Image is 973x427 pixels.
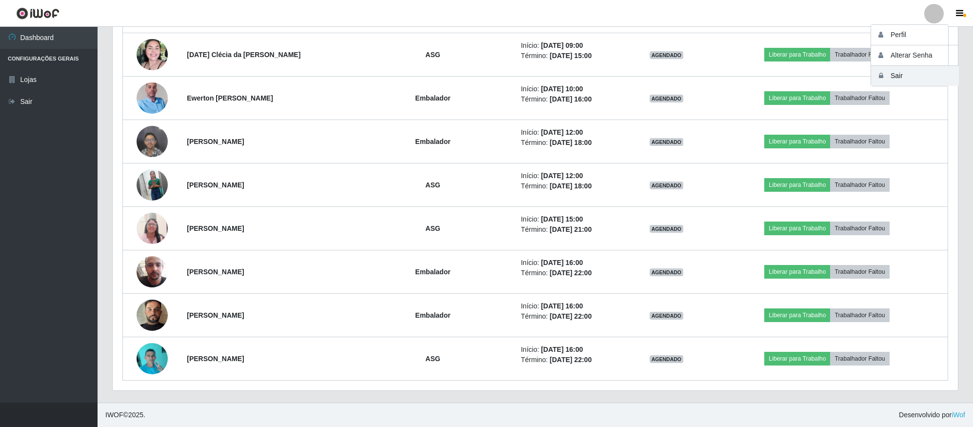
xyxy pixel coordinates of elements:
[764,222,830,235] button: Liberar para Trabalho
[137,287,168,343] img: 1732360371404.jpeg
[650,312,684,320] span: AGENDADO
[550,95,592,103] time: [DATE] 16:00
[137,207,168,249] img: 1734900991405.jpeg
[650,225,684,233] span: AGENDADO
[550,312,592,320] time: [DATE] 22:00
[187,268,244,276] strong: [PERSON_NAME]
[899,410,965,420] span: Desenvolvido por
[650,182,684,189] span: AGENDADO
[830,48,889,61] button: Trabalhador Faltou
[521,84,621,94] li: Início:
[764,178,830,192] button: Liberar para Trabalho
[764,265,830,279] button: Liberar para Trabalho
[871,66,959,86] button: Sair
[952,411,965,419] a: iWof
[871,45,959,66] button: Alterar Senha
[521,94,621,104] li: Término:
[415,268,450,276] strong: Embalador
[187,355,244,363] strong: [PERSON_NAME]
[187,224,244,232] strong: [PERSON_NAME]
[550,182,592,190] time: [DATE] 18:00
[541,302,583,310] time: [DATE] 16:00
[541,259,583,266] time: [DATE] 16:00
[550,269,592,277] time: [DATE] 22:00
[830,178,889,192] button: Trabalhador Faltou
[137,165,168,204] img: 1734471784687.jpeg
[830,91,889,105] button: Trabalhador Faltou
[764,48,830,61] button: Liberar para Trabalho
[541,128,583,136] time: [DATE] 12:00
[137,338,168,379] img: 1699884729750.jpeg
[521,268,621,278] li: Término:
[541,215,583,223] time: [DATE] 15:00
[550,52,592,60] time: [DATE] 15:00
[521,214,621,224] li: Início:
[650,51,684,59] span: AGENDADO
[541,41,583,49] time: [DATE] 09:00
[650,355,684,363] span: AGENDADO
[521,355,621,365] li: Término:
[521,345,621,355] li: Início:
[550,225,592,233] time: [DATE] 21:00
[415,94,450,102] strong: Embalador
[650,138,684,146] span: AGENDADO
[764,352,830,366] button: Liberar para Trabalho
[764,308,830,322] button: Liberar para Trabalho
[521,301,621,311] li: Início:
[650,268,684,276] span: AGENDADO
[425,181,440,189] strong: ASG
[105,411,123,419] span: IWOF
[871,25,959,45] button: Perfil
[541,85,583,93] time: [DATE] 10:00
[550,356,592,364] time: [DATE] 22:00
[521,41,621,51] li: Início:
[187,51,300,59] strong: [DATE] Clécia da [PERSON_NAME]
[521,171,621,181] li: Início:
[830,352,889,366] button: Trabalhador Faltou
[137,70,168,126] img: 1745875632441.jpeg
[425,224,440,232] strong: ASG
[137,121,168,162] img: 1755281483316.jpeg
[521,181,621,191] li: Término:
[541,172,583,180] time: [DATE] 12:00
[415,138,450,145] strong: Embalador
[415,311,450,319] strong: Embalador
[830,308,889,322] button: Trabalhador Faltou
[425,355,440,363] strong: ASG
[187,138,244,145] strong: [PERSON_NAME]
[187,311,244,319] strong: [PERSON_NAME]
[830,222,889,235] button: Trabalhador Faltou
[521,51,621,61] li: Término:
[830,265,889,279] button: Trabalhador Faltou
[541,346,583,353] time: [DATE] 16:00
[187,181,244,189] strong: [PERSON_NAME]
[764,135,830,148] button: Liberar para Trabalho
[105,410,145,420] span: © 2025 .
[187,94,273,102] strong: Ewerton [PERSON_NAME]
[550,139,592,146] time: [DATE] 18:00
[521,258,621,268] li: Início:
[521,127,621,138] li: Início:
[16,7,60,20] img: CoreUI Logo
[425,51,440,59] strong: ASG
[650,95,684,102] span: AGENDADO
[830,135,889,148] button: Trabalhador Faltou
[521,224,621,235] li: Término:
[137,244,168,300] img: 1745843945427.jpeg
[764,91,830,105] button: Liberar para Trabalho
[521,138,621,148] li: Término:
[521,311,621,322] li: Término:
[137,39,168,70] img: 1754498913807.jpeg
